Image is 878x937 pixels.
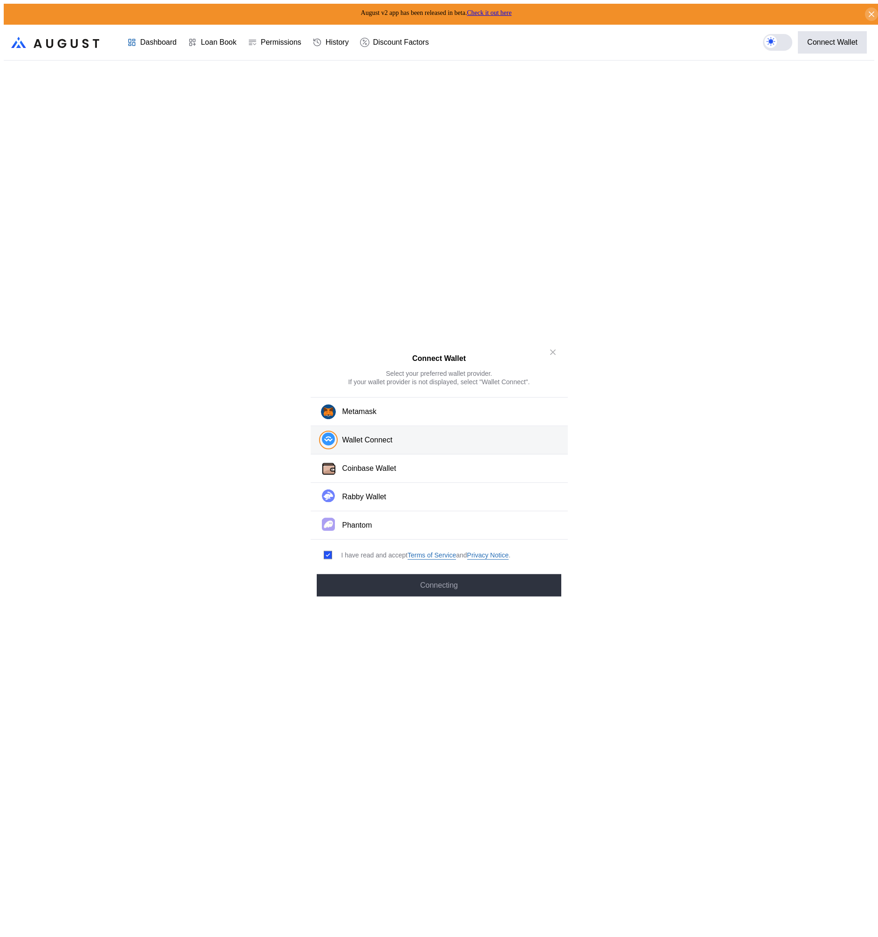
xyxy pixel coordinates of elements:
button: Wallet Connect [311,426,568,455]
button: Connecting [317,574,561,596]
div: Metamask [342,407,377,416]
span: August v2 app has been released in beta. [361,9,512,16]
img: Coinbase Wallet [321,461,337,477]
button: Coinbase WalletCoinbase Wallet [311,455,568,483]
a: Terms of Service [408,551,456,560]
button: Metamask [311,397,568,426]
div: Select your preferred wallet provider. [386,369,492,377]
span: and [456,551,467,559]
div: If your wallet provider is not displayed, select "Wallet Connect". [348,377,530,386]
div: Loan Book [201,38,237,47]
h2: Connect Wallet [412,354,466,363]
div: Permissions [261,38,301,47]
button: Rabby WalletRabby Wallet [311,483,568,511]
div: Rabby Wallet [342,492,387,502]
a: Check it out here [467,9,511,16]
div: I have read and accept . [341,551,510,560]
div: Wallet Connect [342,435,393,445]
div: Coinbase Wallet [342,463,396,473]
img: Phantom [322,518,335,531]
div: History [326,38,349,47]
div: Discount Factors [373,38,429,47]
button: PhantomPhantom [311,511,568,540]
div: Dashboard [140,38,177,47]
div: Phantom [342,520,372,530]
a: Privacy Notice [467,551,509,560]
button: close modal [545,345,560,360]
img: Rabby Wallet [322,489,335,502]
div: Connect Wallet [807,38,858,47]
